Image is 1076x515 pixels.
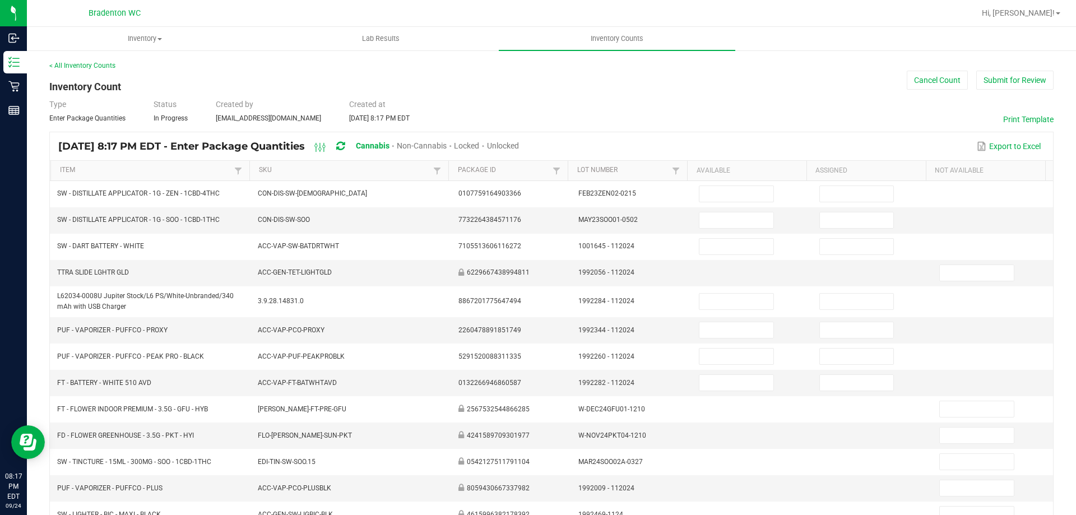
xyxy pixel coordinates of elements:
[578,484,634,492] span: 1992009 - 112024
[458,242,521,250] span: 7105513606116272
[578,432,646,439] span: W-NOV24PKT04-1210
[578,405,645,413] span: W-DEC24GFU01-1210
[458,352,521,360] span: 5291520088311335
[60,166,231,175] a: ItemSortable
[27,34,262,44] span: Inventory
[458,216,521,224] span: 7732264384571176
[458,297,521,305] span: 8867201775647494
[454,141,479,150] span: Locked
[258,405,346,413] span: [PERSON_NAME]-FT-PRE-GFU
[258,189,367,197] span: CON-DIS-SW-[DEMOGRAPHIC_DATA]
[231,164,245,178] a: Filter
[907,71,968,90] button: Cancel Count
[154,114,188,122] span: In Progress
[467,432,530,439] span: 4241589709301977
[467,458,530,466] span: 0542127511791104
[49,100,66,109] span: Type
[669,164,683,178] a: Filter
[578,326,634,334] span: 1992344 - 112024
[258,268,332,276] span: ACC-GEN-TET-LIGHTGLD
[57,379,151,387] span: FT - BATTERY - WHITE 510 AVD
[926,161,1045,181] th: Not Available
[258,484,331,492] span: ACC-VAP-PCO-PLUSBLK
[11,425,45,459] iframe: Resource center
[397,141,447,150] span: Non-Cannabis
[576,34,658,44] span: Inventory Counts
[578,268,634,276] span: 1992056 - 112024
[57,352,204,360] span: PUF - VAPORIZER - PUFFCO - PEAK PRO - BLACK
[258,297,304,305] span: 3.9.28.14831.0
[27,27,263,50] a: Inventory
[57,189,220,197] span: SW - DISTILLATE APPLICATOR - 1G - ZEN - 1CBD-4THC
[8,33,20,44] inline-svg: Inbound
[499,27,735,50] a: Inventory Counts
[349,100,386,109] span: Created at
[89,8,141,18] span: Bradenton WC
[578,216,638,224] span: MAY23SOO01-0502
[578,242,634,250] span: 1001645 - 112024
[577,166,669,175] a: Lot NumberSortable
[347,34,415,44] span: Lab Results
[5,471,22,502] p: 08:17 PM EDT
[349,114,410,122] span: [DATE] 8:17 PM EDT
[258,216,310,224] span: CON-DIS-SW-SOO
[458,166,550,175] a: Package IdSortable
[259,166,430,175] a: SKUSortable
[57,326,168,334] span: PUF - VAPORIZER - PUFFCO - PROXY
[258,352,345,360] span: ACC-VAP-PUF-PEAKPROBLK
[258,326,324,334] span: ACC-VAP-PCO-PROXY
[356,141,389,150] span: Cannabis
[258,379,337,387] span: ACC-VAP-FT-BATWHTAVD
[430,164,444,178] a: Filter
[8,105,20,116] inline-svg: Reports
[687,161,806,181] th: Available
[467,484,530,492] span: 8059430667337982
[578,189,636,197] span: FEB23ZEN02-0215
[57,268,129,276] span: TTRA SLIDE LGHTR GLD
[806,161,926,181] th: Assigned
[57,405,208,413] span: FT - FLOWER INDOOR PREMIUM - 3.5G - GFU - HYB
[263,27,499,50] a: Lab Results
[578,379,634,387] span: 1992282 - 112024
[578,297,634,305] span: 1992284 - 112024
[8,57,20,68] inline-svg: Inventory
[458,379,521,387] span: 0132266946860587
[974,137,1043,156] button: Export to Excel
[5,502,22,510] p: 09/24
[57,484,163,492] span: PUF - VAPORIZER - PUFFCO - PLUS
[458,326,521,334] span: 2260478891851749
[550,164,563,178] a: Filter
[258,458,316,466] span: EDI-TIN-SW-SOO.15
[216,114,321,122] span: [EMAIL_ADDRESS][DOMAIN_NAME]
[57,216,220,224] span: SW - DISTILLATE APPLICATOR - 1G - SOO - 1CBD-1THC
[467,405,530,413] span: 2567532544866285
[57,432,194,439] span: FD - FLOWER GREENHOUSE - 3.5G - PKT - HYI
[578,352,634,360] span: 1992260 - 112024
[49,81,121,92] span: Inventory Count
[49,114,126,122] span: Enter Package Quantities
[58,136,527,157] div: [DATE] 8:17 PM EDT - Enter Package Quantities
[258,432,352,439] span: FLO-[PERSON_NAME]-SUN-PKT
[578,458,643,466] span: MAR24SOO02A-0327
[982,8,1055,17] span: Hi, [PERSON_NAME]!
[1003,114,1054,125] button: Print Template
[8,81,20,92] inline-svg: Retail
[467,268,530,276] span: 6229667438994811
[458,189,521,197] span: 0107759164903366
[487,141,519,150] span: Unlocked
[49,62,115,69] a: < All Inventory Counts
[57,292,234,310] span: L62034-0008U Jupiter Stock/L6 PS/White-Unbranded/340 mAh with USB Charger
[57,458,211,466] span: SW - TINCTURE - 15ML - 300MG - SOO - 1CBD-1THC
[216,100,253,109] span: Created by
[154,100,177,109] span: Status
[258,242,339,250] span: ACC-VAP-SW-BATDRTWHT
[976,71,1054,90] button: Submit for Review
[57,242,144,250] span: SW - DART BATTERY - WHITE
